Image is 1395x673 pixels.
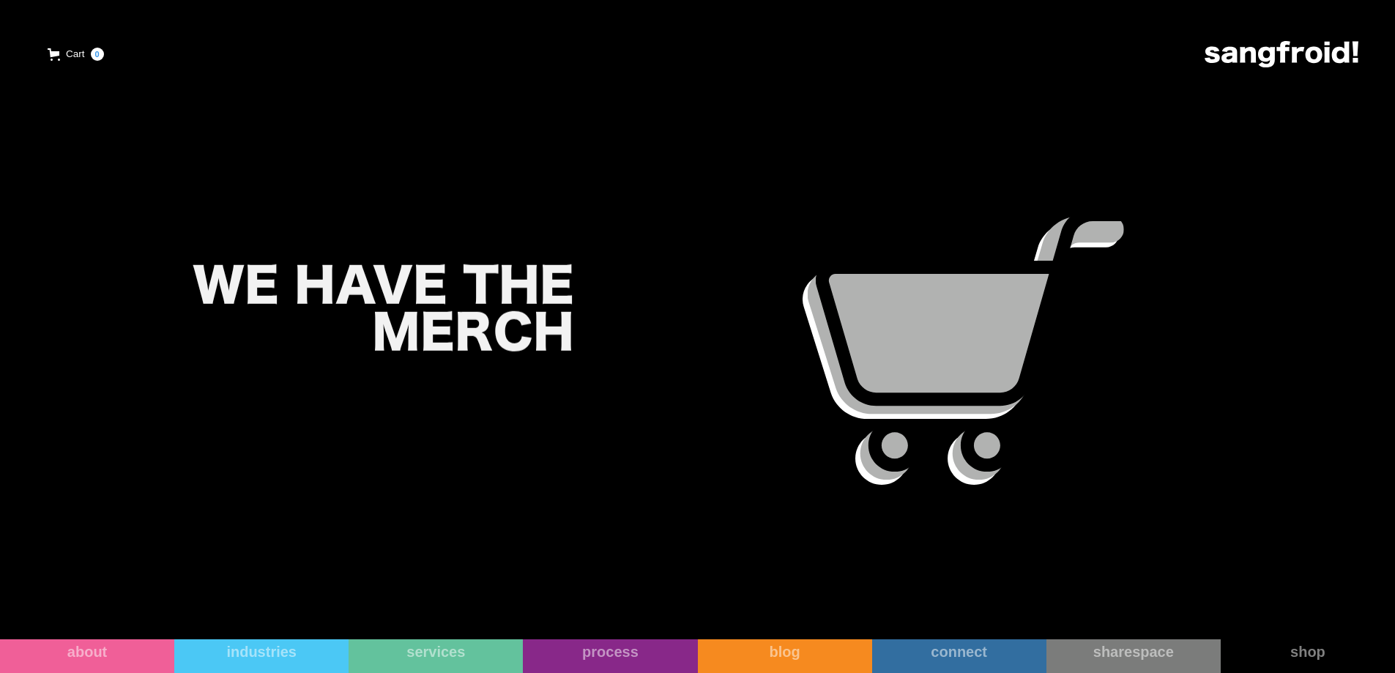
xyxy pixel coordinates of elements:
[698,639,872,673] a: blog
[37,40,115,68] a: Open cart
[193,264,574,358] h2: WE HAVE THE MERCH
[1221,639,1395,673] a: shop
[523,643,697,661] div: process
[349,639,523,673] a: services
[1046,643,1221,661] div: sharespace
[872,639,1046,673] a: connect
[698,643,872,661] div: blog
[349,643,523,661] div: services
[174,643,349,661] div: industries
[1205,41,1358,67] img: logo
[174,639,349,673] a: industries
[66,47,85,62] div: Cart
[1221,643,1395,661] div: shop
[523,639,697,673] a: process
[91,48,104,61] div: 0
[1046,639,1221,673] a: sharespace
[872,643,1046,661] div: connect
